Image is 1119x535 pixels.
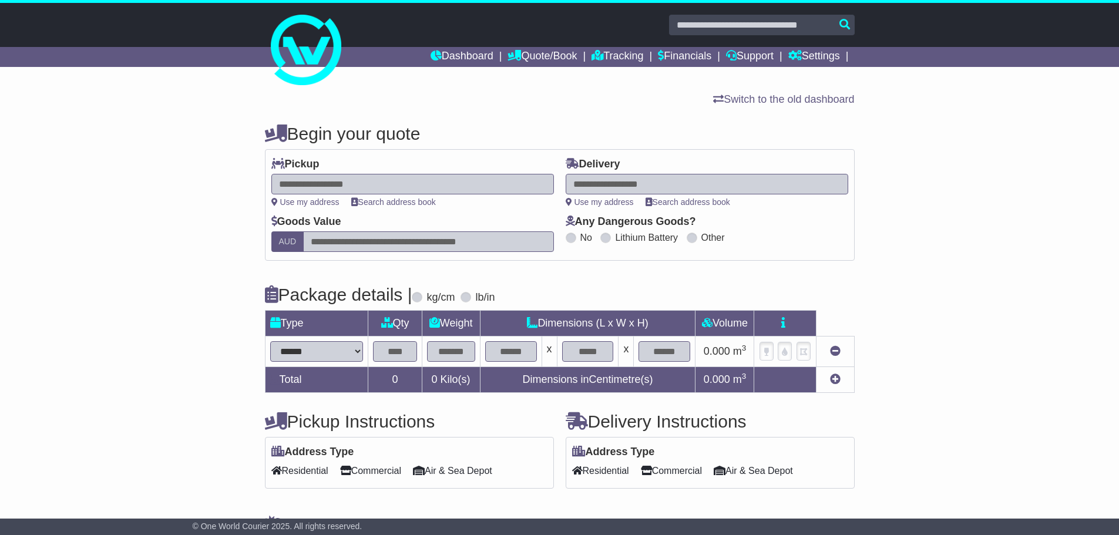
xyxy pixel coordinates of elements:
a: Remove this item [830,345,841,357]
td: Kilo(s) [422,367,480,393]
a: Tracking [592,47,643,67]
span: m [733,374,747,385]
span: 0 [432,374,438,385]
a: Search address book [351,197,436,207]
span: 0.000 [704,345,730,357]
td: Qty [368,311,422,337]
sup: 3 [742,344,747,352]
td: Weight [422,311,480,337]
td: Type [265,311,368,337]
a: Settings [788,47,840,67]
a: Use my address [566,197,634,207]
a: Dashboard [431,47,493,67]
td: x [619,337,634,367]
span: m [733,345,747,357]
label: No [580,232,592,243]
td: Total [265,367,368,393]
label: Address Type [271,446,354,459]
h4: Warranty & Insurance [265,515,855,534]
span: © One World Courier 2025. All rights reserved. [193,521,362,531]
span: 0.000 [704,374,730,385]
a: Switch to the old dashboard [713,93,854,105]
span: Commercial [641,462,702,480]
span: Air & Sea Depot [714,462,793,480]
label: Any Dangerous Goods? [566,216,696,228]
a: Search address book [646,197,730,207]
label: Other [701,232,725,243]
h4: Pickup Instructions [265,412,554,431]
a: Use my address [271,197,340,207]
td: Volume [695,311,754,337]
h4: Delivery Instructions [566,412,855,431]
td: Dimensions (L x W x H) [480,311,695,337]
sup: 3 [742,372,747,381]
td: x [542,337,557,367]
a: Quote/Book [508,47,577,67]
label: Address Type [572,446,655,459]
h4: Begin your quote [265,124,855,143]
a: Support [726,47,774,67]
a: Financials [658,47,711,67]
a: Add new item [830,374,841,385]
label: AUD [271,231,304,252]
label: Goods Value [271,216,341,228]
h4: Package details | [265,285,412,304]
span: Residential [271,462,328,480]
span: Residential [572,462,629,480]
td: Dimensions in Centimetre(s) [480,367,695,393]
label: lb/in [475,291,495,304]
label: Delivery [566,158,620,171]
label: Lithium Battery [615,232,678,243]
span: Air & Sea Depot [413,462,492,480]
label: Pickup [271,158,320,171]
td: 0 [368,367,422,393]
span: Commercial [340,462,401,480]
label: kg/cm [426,291,455,304]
